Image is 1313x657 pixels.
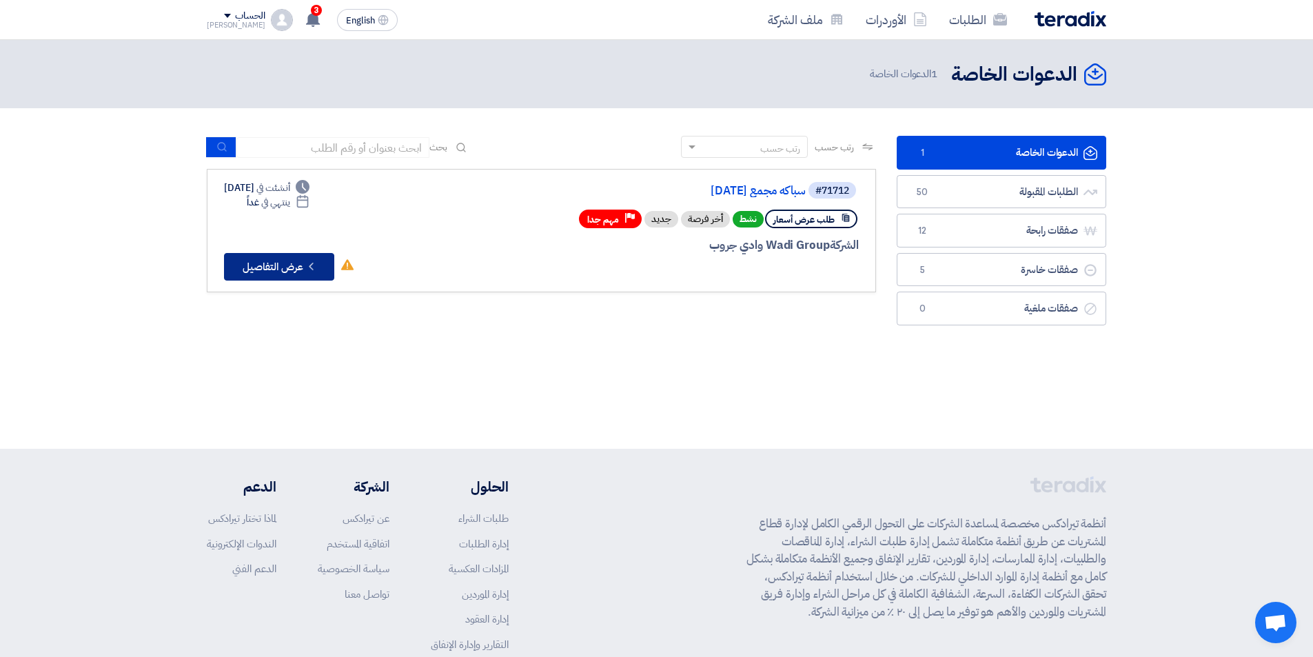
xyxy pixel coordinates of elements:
span: 50 [914,185,930,199]
div: جديد [644,211,678,228]
a: الطلبات المقبولة50 [897,175,1106,209]
a: سباكه مجمع [DATE] [530,185,806,197]
a: الأوردرات [855,3,938,36]
a: إدارة الطلبات [459,536,509,552]
img: Teradix logo [1035,11,1106,27]
a: صفقات خاسرة5 [897,253,1106,287]
span: 1 [931,66,937,81]
img: profile_test.png [271,9,293,31]
span: English [346,16,375,26]
a: الندوات الإلكترونية [207,536,276,552]
a: عن تيرادكس [343,511,389,526]
a: صفقات رابحة12 [897,214,1106,247]
h2: الدعوات الخاصة [951,61,1077,88]
span: أنشئت في [256,181,289,195]
span: 1 [914,146,930,160]
span: نشط [733,211,764,228]
div: الحساب [235,10,265,22]
span: مهم جدا [587,213,619,226]
span: بحث [429,140,447,154]
div: رتب حسب [760,141,800,156]
span: 12 [914,224,930,238]
div: [DATE] [224,181,309,195]
li: الدعم [207,476,276,497]
span: 5 [914,263,930,277]
button: عرض التفاصيل [224,253,334,281]
span: رتب حسب [815,140,854,154]
div: غداً [247,195,309,210]
span: الشركة [830,236,859,254]
li: الحلول [431,476,509,497]
a: تواصل معنا [345,587,389,602]
span: طلب عرض أسعار [773,213,835,226]
a: المزادات العكسية [449,561,509,576]
span: ينتهي في [261,195,289,210]
div: Wadi Group وادي جروب [527,236,859,254]
a: الطلبات [938,3,1018,36]
a: التقارير وإدارة الإنفاق [431,637,509,652]
a: الدعم الفني [232,561,276,576]
p: أنظمة تيرادكس مخصصة لمساعدة الشركات على التحول الرقمي الكامل لإدارة قطاع المشتريات عن طريق أنظمة ... [746,515,1106,620]
span: الدعوات الخاصة [870,66,940,82]
span: 3 [311,5,322,16]
div: [PERSON_NAME] [207,21,265,29]
div: Open chat [1255,602,1296,643]
a: طلبات الشراء [458,511,509,526]
a: سياسة الخصوصية [318,561,389,576]
li: الشركة [318,476,389,497]
button: English [337,9,398,31]
a: ملف الشركة [757,3,855,36]
a: إدارة الموردين [462,587,509,602]
a: إدارة العقود [465,611,509,627]
a: صفقات ملغية0 [897,292,1106,325]
a: اتفاقية المستخدم [327,536,389,552]
a: الدعوات الخاصة1 [897,136,1106,170]
span: 0 [914,302,930,316]
div: #71712 [815,186,849,196]
div: أخر فرصة [681,211,730,228]
input: ابحث بعنوان أو رقم الطلب [236,137,429,158]
a: لماذا تختار تيرادكس [208,511,276,526]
